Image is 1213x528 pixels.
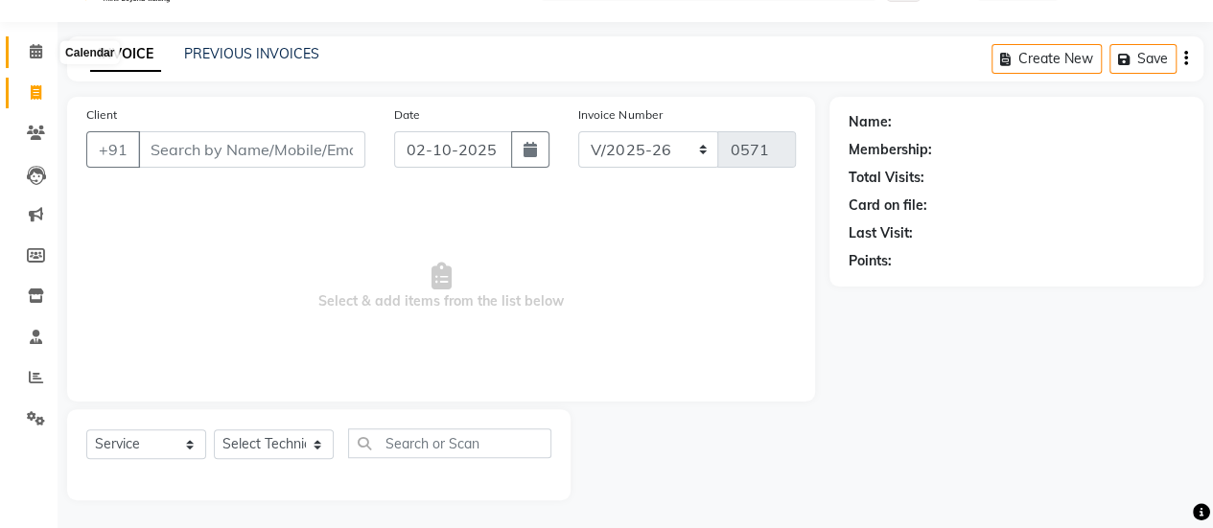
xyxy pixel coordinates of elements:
span: Select & add items from the list below [86,191,796,382]
button: +91 [86,131,140,168]
a: PREVIOUS INVOICES [184,45,319,62]
div: Membership: [849,140,932,160]
input: Search by Name/Mobile/Email/Code [138,131,365,168]
button: Create New [991,44,1102,74]
label: Client [86,106,117,124]
div: Name: [849,112,892,132]
button: Save [1109,44,1177,74]
label: Date [394,106,420,124]
input: Search or Scan [348,428,551,458]
div: Total Visits: [849,168,924,188]
div: Calendar [60,41,119,64]
div: Card on file: [849,195,927,216]
div: Points: [849,251,892,271]
label: Invoice Number [578,106,662,124]
div: Last Visit: [849,223,913,243]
